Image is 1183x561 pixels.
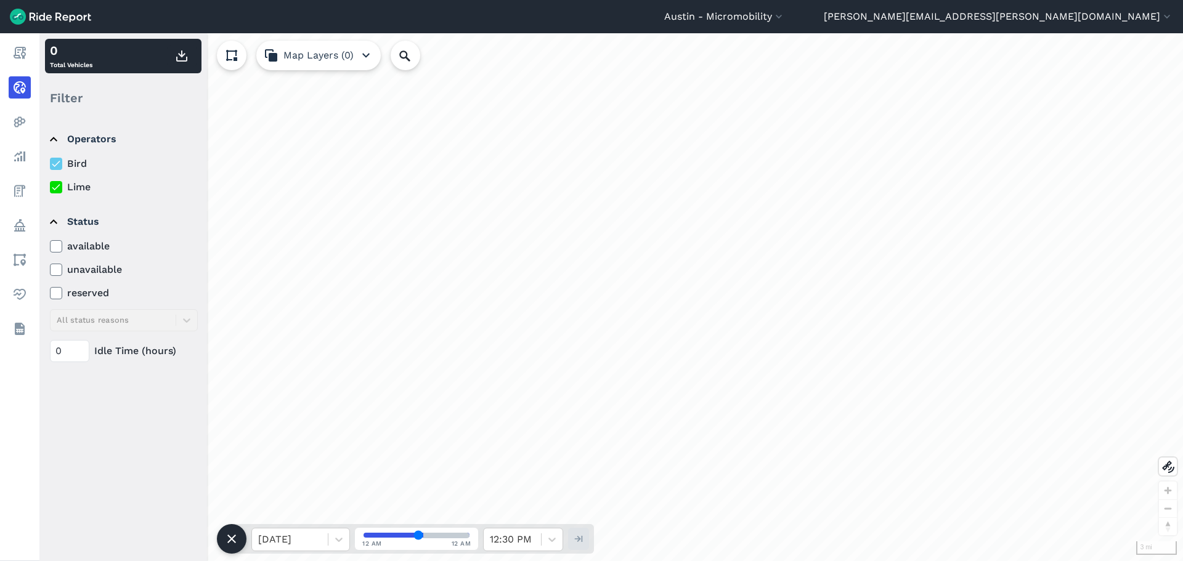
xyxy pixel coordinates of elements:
[9,249,31,271] a: Areas
[256,41,381,70] button: Map Layers (0)
[824,9,1173,24] button: [PERSON_NAME][EMAIL_ADDRESS][PERSON_NAME][DOMAIN_NAME]
[50,286,198,301] label: reserved
[39,33,1183,561] div: loading
[45,79,201,117] div: Filter
[9,214,31,236] a: Policy
[50,340,198,362] div: Idle Time (hours)
[664,9,785,24] button: Austin - Micromobility
[9,145,31,167] a: Analyze
[50,180,198,195] label: Lime
[9,76,31,99] a: Realtime
[50,239,198,254] label: available
[50,122,196,156] summary: Operators
[50,156,198,171] label: Bird
[362,539,382,548] span: 12 AM
[50,41,92,60] div: 0
[9,283,31,305] a: Health
[9,111,31,133] a: Heatmaps
[50,262,198,277] label: unavailable
[9,42,31,64] a: Report
[50,204,196,239] summary: Status
[9,180,31,202] a: Fees
[452,539,471,548] span: 12 AM
[10,9,91,25] img: Ride Report
[391,41,440,70] input: Search Location or Vehicles
[50,41,92,71] div: Total Vehicles
[9,318,31,340] a: Datasets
